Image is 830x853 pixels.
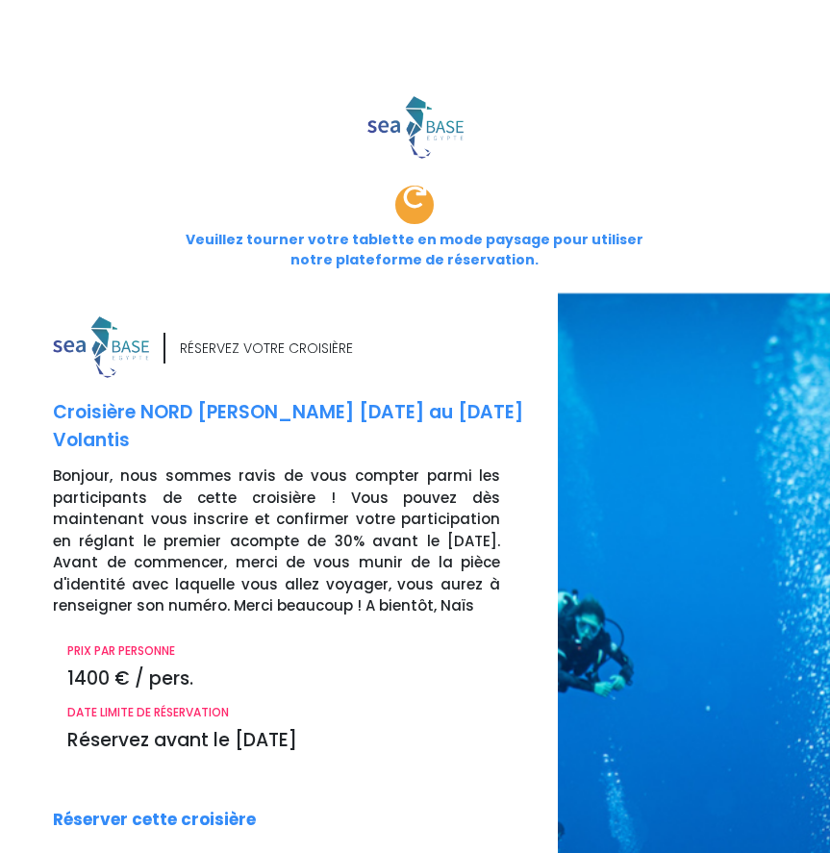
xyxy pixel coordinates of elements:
div: RÉSERVEZ VOTRE CROISIÈRE [180,339,353,359]
p: Réserver cette croisière [53,808,256,833]
p: PRIX PAR PERSONNE [67,642,500,660]
img: logo_color1.png [53,316,149,379]
p: Bonjour, nous sommes ravis de vous compter parmi les participants de cette croisière ! Vous pouve... [53,465,543,617]
p: DATE LIMITE DE RÉSERVATION [67,704,500,721]
p: Croisière NORD [PERSON_NAME] [DATE] au [DATE] Volantis [53,399,543,454]
span: Veuillez tourner votre tablette en mode paysage pour utiliser notre plateforme de réservation. [186,230,643,269]
img: logo_color1.png [367,96,464,159]
p: Réservez avant le [DATE] [67,727,500,755]
p: 1400 € / pers. [67,665,500,693]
